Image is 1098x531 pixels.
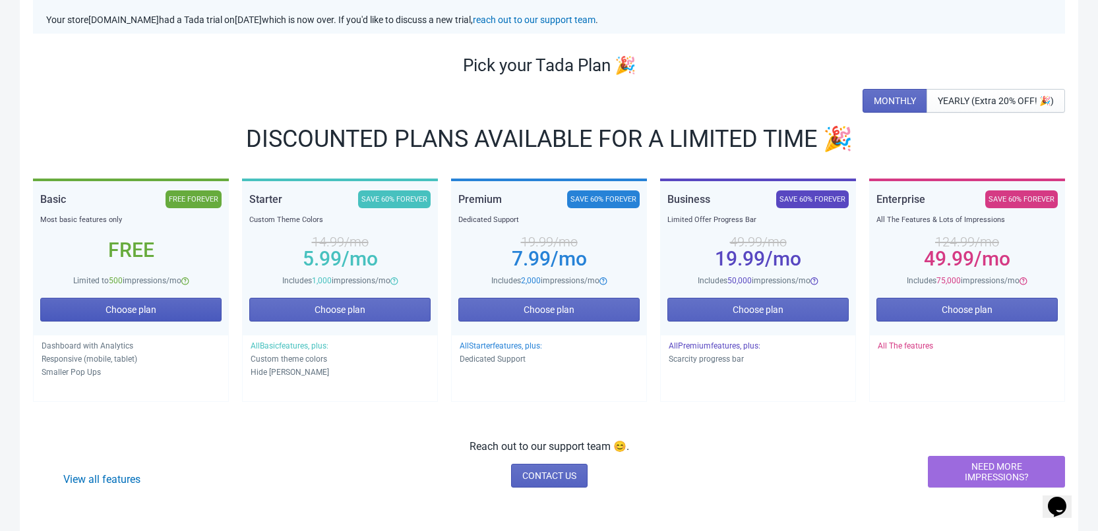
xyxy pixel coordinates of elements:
[938,96,1054,106] span: YEARLY (Extra 20% OFF! 🎉)
[1043,478,1085,518] iframe: chat widget
[458,298,640,321] button: Choose plan
[460,352,638,366] p: Dedicated Support
[249,254,431,264] div: 5.99
[470,439,629,455] p: Reach out to our support team 😊.
[776,190,849,208] div: SAVE 60% FOREVER
[765,247,801,270] span: /mo
[939,461,1054,482] span: NEED MORE IMPRESSIONS?
[524,304,574,315] span: Choose plan
[473,14,595,25] a: reach out to our support team
[166,190,222,208] div: FREE FOREVER
[942,304,992,315] span: Choose plan
[876,298,1058,321] button: Choose plan
[460,341,542,350] span: All Starter features, plus:
[974,247,1010,270] span: /mo
[876,254,1058,264] div: 49.99
[249,237,431,247] div: 14.99 /mo
[458,254,640,264] div: 7.99
[40,245,222,256] div: Free
[667,190,710,208] div: Business
[567,190,640,208] div: SAVE 60% FOREVER
[40,213,222,227] div: Most basic features only
[698,276,810,285] span: Includes impressions/mo
[251,366,429,379] p: Hide [PERSON_NAME]
[342,247,378,270] span: /mo
[667,298,849,321] button: Choose plan
[927,89,1065,113] button: YEARLY (Extra 20% OFF! 🎉)
[109,276,123,285] span: 500
[878,341,933,350] span: All The features
[458,237,640,247] div: 19.99 /mo
[251,352,429,366] p: Custom theme colors
[667,254,849,264] div: 19.99
[249,190,282,208] div: Starter
[33,55,1065,76] div: Pick your Tada Plan 🎉
[669,341,760,350] span: All Premium features, plus:
[249,213,431,227] div: Custom Theme Colors
[907,276,1020,285] span: Includes impressions/mo
[42,339,220,352] p: Dashboard with Analytics
[522,470,576,481] span: CONTACT US
[669,352,847,366] p: Scarcity progress bar
[936,276,961,285] span: 75,000
[458,190,502,208] div: Premium
[282,276,390,285] span: Includes impressions/mo
[667,237,849,247] div: 49.99 /mo
[727,276,752,285] span: 50,000
[315,304,365,315] span: Choose plan
[521,276,541,285] span: 2,000
[985,190,1058,208] div: SAVE 60% FOREVER
[40,190,66,208] div: Basic
[928,456,1065,488] button: NEED MORE IMPRESSIONS?
[491,276,599,285] span: Includes impressions/mo
[511,464,588,488] a: CONTACT US
[42,366,220,379] p: Smaller Pop Ups
[874,96,916,106] span: MONTHLY
[863,89,927,113] button: MONTHLY
[876,190,925,208] div: Enterprise
[42,352,220,366] p: Responsive (mobile, tablet)
[63,473,140,486] a: View all features
[312,276,332,285] span: 1,000
[251,341,328,350] span: All Basic features, plus:
[551,247,587,270] span: /mo
[40,298,222,321] button: Choose plan
[876,237,1058,247] div: 124.99 /mo
[358,190,431,208] div: SAVE 60% FOREVER
[667,213,849,227] div: Limited Offer Progress Bar
[249,298,431,321] button: Choose plan
[106,304,156,315] span: Choose plan
[33,128,1065,150] div: DISCOUNTED PLANS AVAILABLE FOR A LIMITED TIME 🎉
[458,213,640,227] div: Dedicated Support
[876,213,1058,227] div: All The Features & Lots of Impressions
[40,274,222,287] div: Limited to impressions/mo
[733,304,783,315] span: Choose plan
